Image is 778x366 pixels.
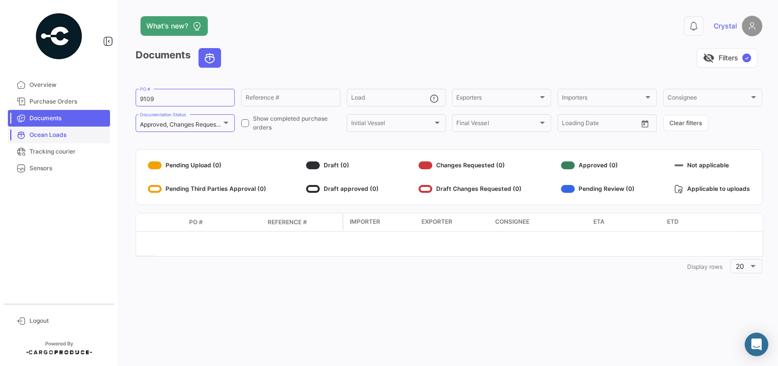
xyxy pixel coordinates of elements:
[561,157,635,173] div: Approved (0)
[8,160,110,177] a: Sensors
[456,121,538,128] span: Final Vessel
[8,143,110,160] a: Tracking courier
[199,49,221,67] button: Ocean
[417,213,491,231] datatable-header-cell: Exporter
[351,121,433,128] span: Initial Vessel
[34,12,83,61] img: powered-by.png
[350,217,380,226] span: Importer
[344,213,417,231] datatable-header-cell: Importer
[306,181,379,197] div: Draft approved (0)
[29,316,106,325] span: Logout
[561,181,635,197] div: Pending Review (0)
[29,131,106,139] span: Ocean Loads
[418,181,522,197] div: Draft Changes Requested (0)
[696,48,757,68] button: visibility_offFilters✓
[638,116,652,131] button: Open calendar
[136,48,224,68] h3: Documents
[306,157,379,173] div: Draft (0)
[562,121,576,128] input: From
[736,262,744,270] span: 20
[148,157,266,173] div: Pending Upload (0)
[742,53,751,62] span: ✓
[583,121,618,128] input: To
[456,96,538,103] span: Exporters
[674,181,750,197] div: Applicable to uploads
[148,181,266,197] div: Pending Third Parties Approval (0)
[189,218,203,227] span: PO #
[714,21,737,31] span: Crystal
[421,217,452,226] span: Exporter
[29,97,106,106] span: Purchase Orders
[674,157,750,173] div: Not applicable
[663,115,708,131] button: Clear filters
[667,217,679,226] span: ETD
[29,147,106,156] span: Tracking courier
[703,52,715,64] span: visibility_off
[745,333,768,356] div: Abrir Intercom Messenger
[140,121,286,128] mat-select-trigger: Approved, Changes Requested, Draft, Draft approved
[29,80,106,89] span: Overview
[8,77,110,93] a: Overview
[264,214,342,231] datatable-header-cell: Reference #
[589,213,663,231] datatable-header-cell: ETA
[29,164,106,173] span: Sensors
[140,16,208,36] button: What's new?
[663,213,737,231] datatable-header-cell: ETD
[562,96,643,103] span: Importers
[8,127,110,143] a: Ocean Loads
[29,114,106,123] span: Documents
[418,157,522,173] div: Changes Requested (0)
[8,110,110,127] a: Documents
[495,217,529,226] span: Consignee
[667,96,749,103] span: Consignee
[8,93,110,110] a: Purchase Orders
[491,213,589,231] datatable-header-cell: Consignee
[253,114,340,132] span: Show completed purchase orders
[156,218,185,226] datatable-header-cell: Transport mode
[146,21,188,31] span: What's new?
[593,217,605,226] span: ETA
[185,214,264,231] datatable-header-cell: PO #
[687,263,722,270] span: Display rows
[268,218,307,227] span: Reference #
[742,16,762,36] img: placeholder-user.png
